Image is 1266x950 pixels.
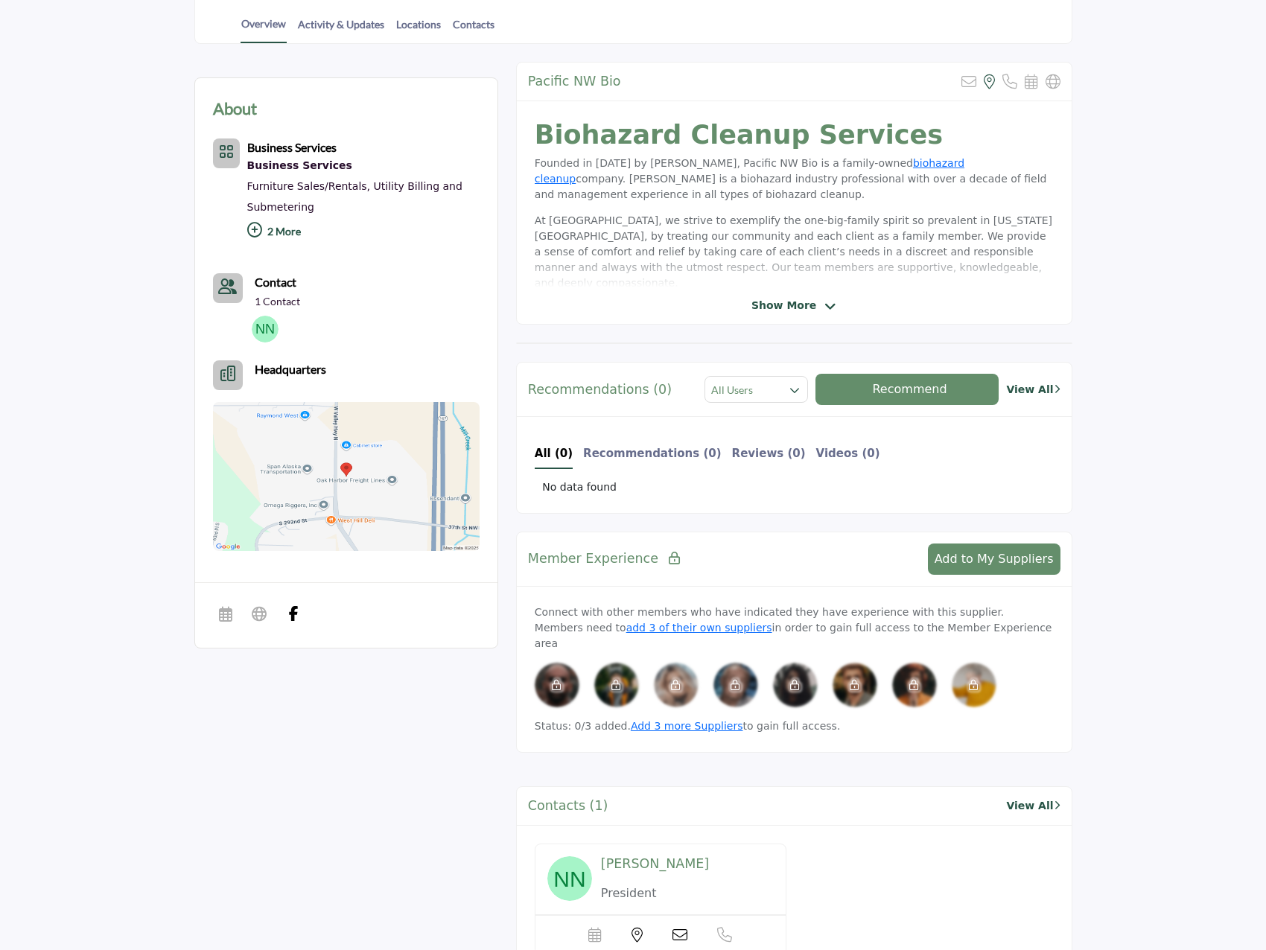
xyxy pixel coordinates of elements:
[816,447,880,460] b: Videos (0)
[833,663,877,707] img: image
[732,447,806,460] b: Reviews (0)
[815,374,999,405] button: Recommend
[713,663,758,707] img: image
[601,856,709,871] span: [PERSON_NAME]
[535,213,1054,291] p: At [GEOGRAPHIC_DATA], we strive to exemplify the one-big-family spirit so prevalent in [US_STATE]...
[626,622,772,634] a: add 3 of their own suppliers
[833,663,877,707] div: Please rate 5 vendors to connect with members.
[601,884,761,902] p: President
[935,552,1054,566] span: Add to My Suppliers
[654,663,699,707] div: Please rate 5 vendors to connect with members.
[892,663,937,707] img: image
[255,273,296,291] a: Contact
[297,16,385,42] a: Activity & Updates
[704,376,807,403] button: All Users
[213,402,480,551] img: Location Map
[252,316,279,342] img: Nicole N.
[535,156,1054,203] p: Founded in [DATE] by [PERSON_NAME], Pacific NW Bio is a family-owned company. [PERSON_NAME] is a ...
[1006,798,1060,814] a: View All
[213,96,257,121] h2: About
[247,180,371,192] a: Furniture Sales/Rentals,
[535,605,1054,651] p: Connect with other members who have indicated they have experience with this supplier. Members ne...
[528,74,621,89] h2: Pacific NW Bio
[773,663,818,707] img: image
[535,663,579,707] img: image
[952,663,996,707] div: Please rate 5 vendors to connect with members.
[773,663,818,707] div: Please rate 5 vendors to connect with members.
[452,16,495,42] a: Contacts
[395,16,442,42] a: Locations
[247,140,337,154] b: Business Services
[213,360,243,390] button: Headquarter icon
[528,798,608,814] h2: Contacts (1)
[535,718,1054,734] p: Status: 0/3 added. to gain full access.
[213,138,240,168] button: Category Icon
[711,383,753,398] h2: All Users
[594,663,639,707] img: image
[583,447,722,460] b: Recommendations (0)
[255,294,300,309] a: 1 Contact
[255,275,296,289] b: Contact
[542,479,617,495] span: No data found
[241,16,287,43] a: Overview
[713,663,758,707] div: Please rate 5 vendors to connect with members.
[247,180,462,213] a: Utility Billing and Submetering
[952,663,996,707] img: image
[751,298,816,313] span: Show More
[247,156,480,176] a: Business Services
[213,273,243,303] button: Contact-Employee Icon
[631,720,743,732] a: Add 3 more Suppliers
[928,543,1060,575] button: Add to My Suppliers
[528,551,680,567] h2: Member Experience
[535,663,579,707] div: Please rate 5 vendors to connect with members.
[528,382,672,398] h2: Recommendations (0)
[594,663,639,707] div: Please rate 5 vendors to connect with members.
[255,360,326,378] b: Headquarters
[247,217,480,249] p: 2 More
[247,142,337,154] a: Business Services
[535,120,943,150] strong: Biohazard Cleanup Services
[1006,382,1060,398] a: View All
[892,663,937,707] div: Please rate 5 vendors to connect with members.
[547,856,592,901] img: image
[535,447,573,460] b: All (0)
[286,606,301,621] img: Facebook
[872,382,947,396] span: Recommend
[213,273,243,303] a: Link of redirect to contact page
[247,156,480,176] div: Solutions to enhance operations, streamline processes, and support financial and legal aspects of...
[654,663,699,707] img: image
